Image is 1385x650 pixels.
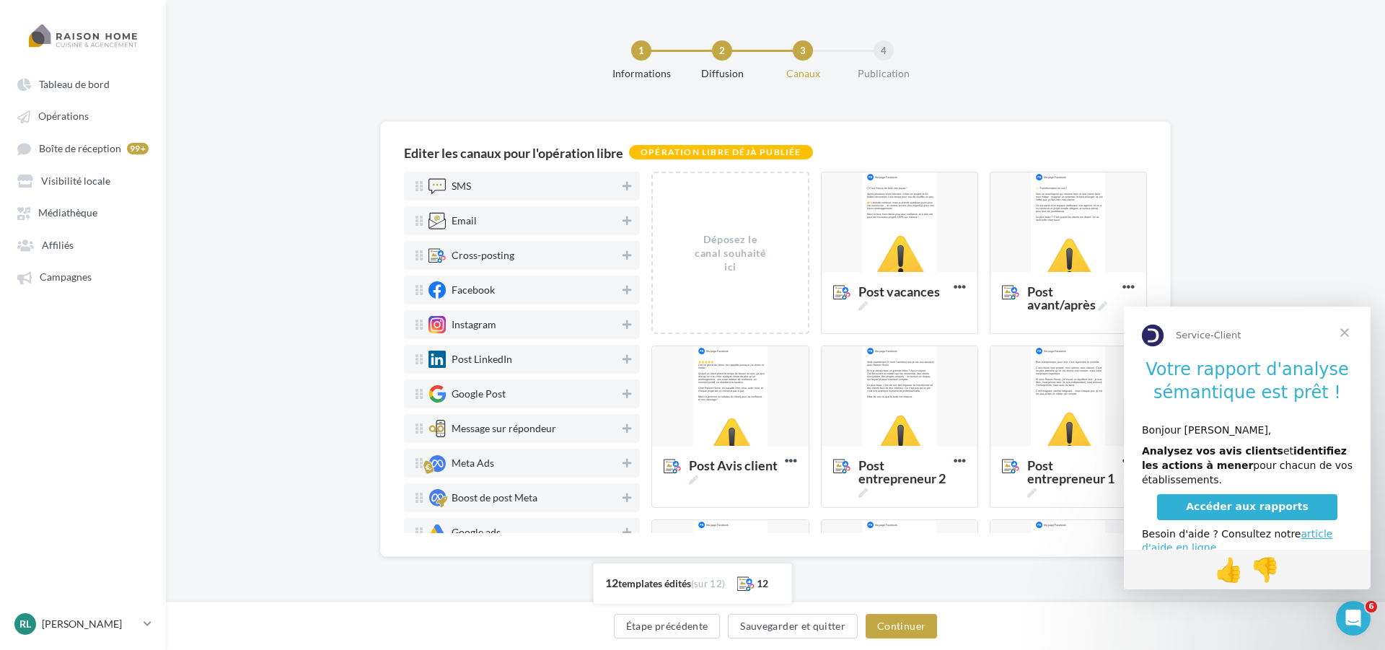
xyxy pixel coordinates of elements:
div: Post LinkedIn [452,354,512,364]
a: Visibilité locale [9,167,157,193]
span: Post vacances [833,285,954,301]
div: Google ads [452,527,501,537]
a: Boîte de réception 99+ [9,135,157,162]
div: Meta Ads [452,458,494,468]
div: 2 [712,40,732,61]
span: Post vacances [858,285,948,311]
span: Post avant/après [1027,285,1117,311]
div: Opération libre déjà publiée [629,145,813,159]
div: Editer les canaux pour l'opération libre [404,146,623,159]
span: Visibilité locale [41,175,110,187]
span: Médiathèque [38,207,97,219]
div: 4 [874,40,894,61]
div: Boost de post Meta [452,493,537,503]
div: Diffusion [676,66,768,81]
span: Post avant/après [1002,285,1122,301]
div: Facebook [452,285,495,295]
a: Affiliés [9,232,157,258]
button: Sauvegarder et quitter [728,614,858,638]
div: Déposez le canal souhaité ici [692,232,769,274]
button: Étape précédente [614,614,721,638]
span: Opérations [38,110,89,123]
div: Cross-posting [452,250,514,260]
div: 1 [631,40,651,61]
iframe: Intercom live chat message [1124,307,1371,589]
span: (sur 12) [691,578,726,589]
span: 6 [1366,601,1377,612]
span: Post entrepreneur 2 [858,459,948,498]
span: Post Avis client [664,459,784,475]
div: Google Post [452,389,506,399]
div: SMS [452,181,471,191]
div: 12 [757,576,768,591]
p: [PERSON_NAME] [42,617,138,631]
span: 12 [605,576,618,589]
a: Campagnes [9,263,157,289]
div: Instagram [452,320,496,330]
span: Campagnes [40,271,92,284]
a: Médiathèque [9,199,157,225]
span: templates édités [618,577,691,589]
span: Post entrepreneur 1 [1027,459,1117,498]
span: Post entrepreneur 1 [1002,459,1122,475]
span: Tableau de bord [39,78,110,90]
span: Affiliés [42,239,74,251]
a: Opérations [9,102,157,128]
div: Publication [837,66,930,81]
div: Informations [595,66,687,81]
span: Boîte de réception [39,142,121,154]
div: Message sur répondeur [452,423,556,434]
button: Continuer [866,614,937,638]
a: RL [PERSON_NAME] [12,610,154,638]
a: Tableau de bord [9,71,157,97]
div: 3 [793,40,813,61]
div: Canaux [757,66,849,81]
span: RL [19,617,31,631]
div: 99+ [127,143,149,154]
iframe: Intercom live chat [1336,601,1371,636]
span: Post Avis client [689,459,778,485]
span: Post entrepreneur 2 [833,459,954,475]
div: Email [452,216,477,226]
